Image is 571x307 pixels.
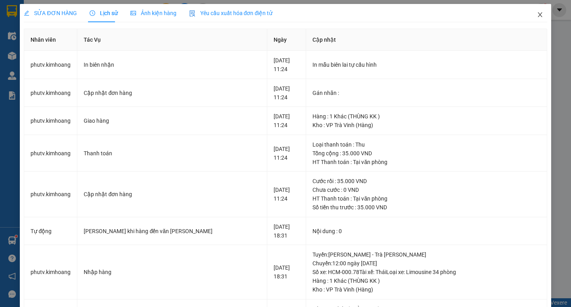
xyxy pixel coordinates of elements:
td: phutv.kimhoang [24,172,77,217]
th: Ngày [267,29,307,51]
span: clock-circle [90,10,95,16]
div: Kho : VP Trà Vinh (Hàng) [312,285,540,294]
div: Cước rồi : 35.000 VND [312,177,540,185]
div: Chưa cước : 0 VND [312,185,540,194]
td: phutv.kimhoang [24,51,77,79]
div: [DATE] 11:24 [274,145,300,162]
img: icon [189,10,195,17]
div: [DATE] 11:24 [274,84,300,102]
th: Cập nhật [306,29,547,51]
span: GIAO: [3,52,62,59]
div: In mẫu biên lai tự cấu hình [312,60,540,69]
span: TUYỀN [42,43,62,50]
span: Yêu cầu xuất hóa đơn điện tử [189,10,273,16]
td: phutv.kimhoang [24,107,77,135]
div: Cập nhật đơn hàng [84,89,260,97]
td: Tự động [24,217,77,245]
div: [DATE] 11:24 [274,185,300,203]
div: Số tiền thu trước : 35.000 VND [312,203,540,212]
span: Ảnh kiện hàng [130,10,176,16]
div: Cập nhật đơn hàng [84,190,260,199]
div: [DATE] 18:31 [274,263,300,281]
span: 0847011111 - [3,43,62,50]
div: Nhập hàng [84,268,260,276]
span: VP [PERSON_NAME] ([GEOGRAPHIC_DATA]) - [3,15,86,31]
strong: BIÊN NHẬN GỬI HÀNG [27,4,92,12]
div: Giao hàng [84,116,260,125]
div: [DATE] 11:24 [274,112,300,129]
div: Loại thanh toán : Thu [312,140,540,149]
span: edit [24,10,29,16]
p: GỬI: [3,15,116,31]
div: HT Thanh toán : Tại văn phòng [312,194,540,203]
span: SỬA ĐƠN HÀNG [24,10,77,16]
td: phutv.kimhoang [24,245,77,299]
span: Lịch sử [90,10,118,16]
div: In biên nhận [84,60,260,69]
div: Kho : VP Trà Vinh (Hàng) [312,121,540,129]
p: NHẬN: [3,34,116,42]
div: Tuyến : [PERSON_NAME] - Trà [PERSON_NAME] Chuyến: 12:00 ngày [DATE] Số xe: HCM-000.78 Tài xế: Thá... [312,250,540,276]
div: [DATE] 18:31 [274,222,300,240]
div: Nội dung : 0 [312,227,540,236]
div: Gán nhãn : [312,89,540,97]
td: phutv.kimhoang [24,79,77,107]
span: K BAO BỂ GÃY [21,52,62,59]
span: close [537,12,543,18]
div: [DATE] 11:24 [274,56,300,73]
div: Hàng : 1 Khác (THÙNG KK ) [312,276,540,285]
th: Nhân viên [24,29,77,51]
span: VP Trà Vinh (Hàng) [22,34,77,42]
div: HT Thanh toán : Tại văn phòng [312,158,540,166]
td: phutv.kimhoang [24,135,77,172]
div: Tổng cộng : 35.000 VND [312,149,540,158]
span: VĂN [73,23,86,31]
span: picture [130,10,136,16]
div: Hàng : 1 Khác (THÙNG KK ) [312,112,540,121]
button: Close [529,4,551,26]
th: Tác Vụ [77,29,267,51]
div: [PERSON_NAME] khi hàng đến văn [PERSON_NAME] [84,227,260,236]
div: Thanh toán [84,149,260,158]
